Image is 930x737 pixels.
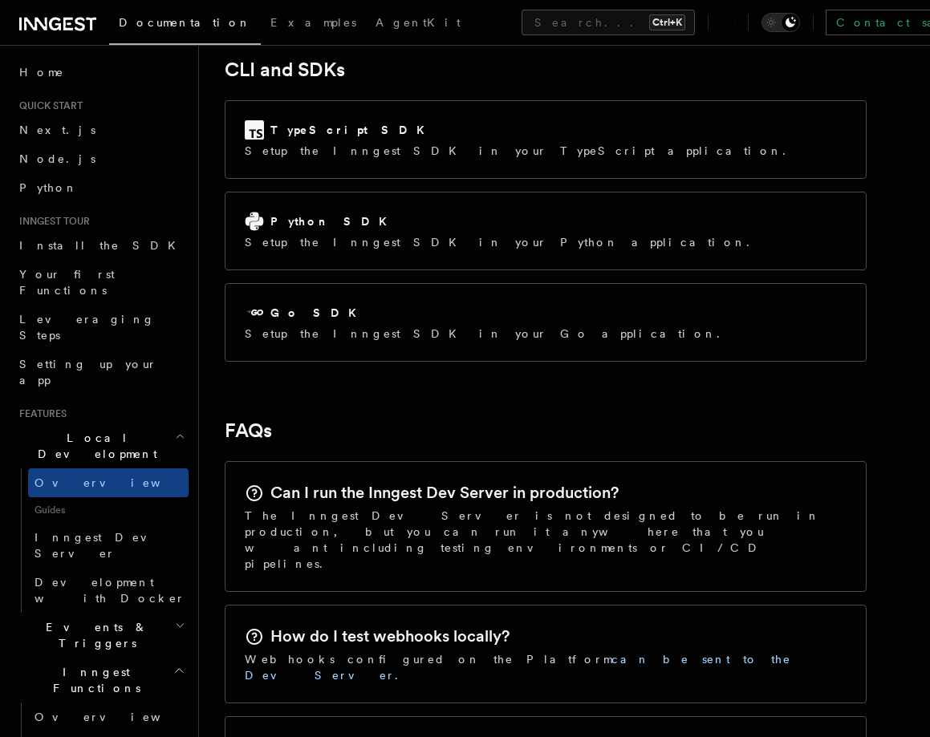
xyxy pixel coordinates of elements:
span: Guides [28,497,189,523]
span: Local Development [13,430,175,462]
span: Your first Functions [19,268,115,297]
span: Install the SDK [19,239,185,252]
a: Development with Docker [28,568,189,613]
div: Local Development [13,468,189,613]
span: Node.js [19,152,95,165]
a: Home [13,58,189,87]
button: Local Development [13,423,189,468]
span: Quick start [13,99,83,112]
a: Install the SDK [13,231,189,260]
span: Examples [270,16,356,29]
a: Your first Functions [13,260,189,305]
span: Inngest Functions [13,664,173,696]
button: Toggle dark mode [761,13,800,32]
h2: Can I run the Inngest Dev Server in production? [270,481,619,504]
a: AgentKit [366,5,470,43]
span: Python [19,181,78,194]
a: TypeScript SDKSetup the Inngest SDK in your TypeScript application. [225,100,867,179]
span: Setting up your app [19,358,157,387]
a: Python [13,173,189,202]
button: Events & Triggers [13,613,189,658]
button: Inngest Functions [13,658,189,703]
a: Overview [28,468,189,497]
a: FAQs [225,419,272,442]
span: Development with Docker [35,576,185,605]
span: Features [13,407,67,420]
h2: TypeScript SDK [270,122,434,138]
a: Examples [261,5,366,43]
a: Setting up your app [13,350,189,395]
span: AgentKit [376,16,461,29]
p: Setup the Inngest SDK in your Go application. [245,326,729,342]
h2: How do I test webhooks locally? [270,625,510,647]
a: Next.js [13,115,189,144]
a: Python SDKSetup the Inngest SDK in your Python application. [225,192,867,270]
span: Home [19,64,64,80]
span: Next.js [19,124,95,136]
h2: Python SDK [270,213,396,229]
span: Leveraging Steps [19,313,155,342]
a: Leveraging Steps [13,305,189,350]
p: Webhooks configured on the Platform . [245,651,847,683]
a: Go SDKSetup the Inngest SDK in your Go application. [225,283,867,362]
kbd: Ctrl+K [649,14,685,30]
span: Overview [35,476,200,489]
p: The Inngest Dev Server is not designed to be run in production, but you can run it anywhere that ... [245,508,847,572]
a: CLI and SDKs [225,59,345,81]
a: Node.js [13,144,189,173]
p: Setup the Inngest SDK in your Python application. [245,234,759,250]
h2: Go SDK [270,305,366,321]
span: Documentation [119,16,251,29]
button: Search...Ctrl+K [522,10,695,35]
span: Inngest Dev Server [35,531,172,560]
span: Inngest tour [13,215,90,228]
span: Overview [35,711,200,723]
a: Overview [28,703,189,731]
span: Events & Triggers [13,619,175,651]
a: Documentation [109,5,261,45]
a: Inngest Dev Server [28,523,189,568]
p: Setup the Inngest SDK in your TypeScript application. [245,143,795,159]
